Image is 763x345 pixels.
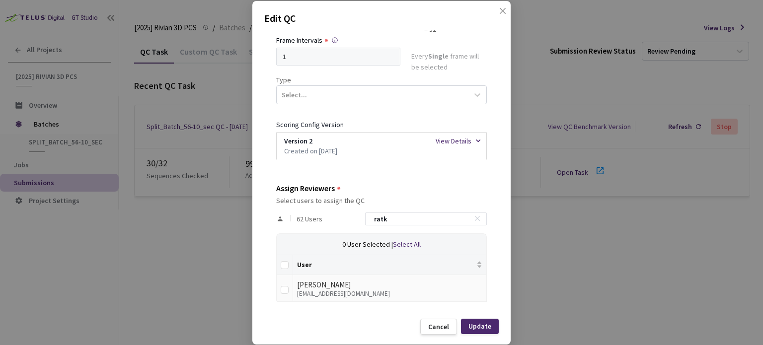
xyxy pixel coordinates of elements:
button: Close [489,7,505,23]
span: User [297,261,474,269]
input: Enter frame interval [276,48,400,66]
div: Cancel [428,323,449,331]
div: [EMAIL_ADDRESS][DOMAIN_NAME] [297,290,482,297]
span: 62 Users [297,215,322,223]
span: Select All [393,240,421,249]
span: Created on [DATE] [284,145,337,156]
p: Edit QC [264,11,499,26]
div: Update [468,322,491,330]
div: Type [276,74,487,85]
span: 0 User Selected | [342,240,393,249]
span: Scoring Config Version [276,120,344,129]
div: View Details [436,136,471,146]
div: [PERSON_NAME] [297,279,482,291]
strong: Single [428,52,449,61]
div: Select... [282,89,307,100]
span: close [499,7,507,35]
div: Assign Reviewers [276,184,335,193]
div: Frame Intervals [276,35,322,46]
span: Version 2 [284,136,312,146]
div: Every frame will be selected [411,51,487,74]
div: Select users to assign the QC [276,197,487,205]
th: User [293,255,487,275]
input: Search [368,213,474,225]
